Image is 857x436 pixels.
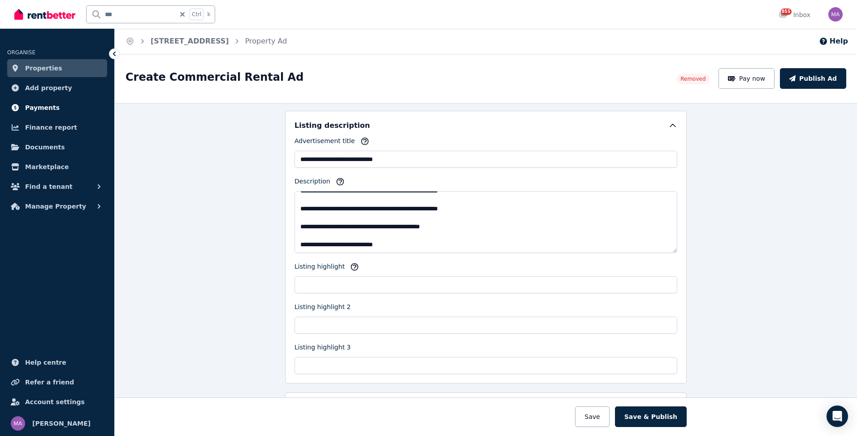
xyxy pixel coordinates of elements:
span: Manage Property [25,201,86,212]
label: Description [294,177,330,189]
a: Account settings [7,393,107,411]
span: Account settings [25,397,85,407]
button: Manage Property [7,197,107,215]
span: Add property [25,83,72,93]
span: Ctrl [190,9,203,20]
div: Inbox [779,10,810,19]
span: Documents [25,142,65,153]
img: Marc Angelone [11,416,25,431]
a: Property Ad [245,37,287,45]
a: Payments [7,99,107,117]
div: Open Intercom Messenger [827,405,848,427]
span: 855 [781,9,792,15]
a: Properties [7,59,107,77]
img: Marc Angelone [828,7,843,22]
label: Listing highlight [294,262,345,275]
span: k [207,11,210,18]
span: Marketplace [25,161,69,172]
button: Find a tenant [7,178,107,196]
span: Payments [25,102,60,113]
a: Add property [7,79,107,97]
span: Refer a friend [25,377,74,388]
a: Refer a friend [7,373,107,391]
span: Properties [25,63,62,74]
a: Help centre [7,353,107,371]
button: Save [575,406,609,427]
a: Documents [7,138,107,156]
span: Help centre [25,357,66,368]
a: Finance report [7,118,107,136]
a: Marketplace [7,158,107,176]
span: ORGANISE [7,49,35,56]
label: Listing highlight 3 [294,343,351,355]
span: Find a tenant [25,181,73,192]
button: Pay now [718,68,775,89]
button: Save & Publish [615,406,687,427]
a: [STREET_ADDRESS] [151,37,229,45]
h5: Listing description [294,120,370,131]
span: Removed [680,75,706,83]
img: RentBetter [14,8,75,21]
label: Advertisement title [294,136,355,149]
label: Listing highlight 2 [294,302,351,315]
h1: Create Commercial Rental Ad [126,70,303,84]
span: Finance report [25,122,77,133]
nav: Breadcrumb [115,29,298,54]
button: Help [819,36,848,47]
span: [PERSON_NAME] [32,418,91,429]
button: Publish Ad [780,68,846,89]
